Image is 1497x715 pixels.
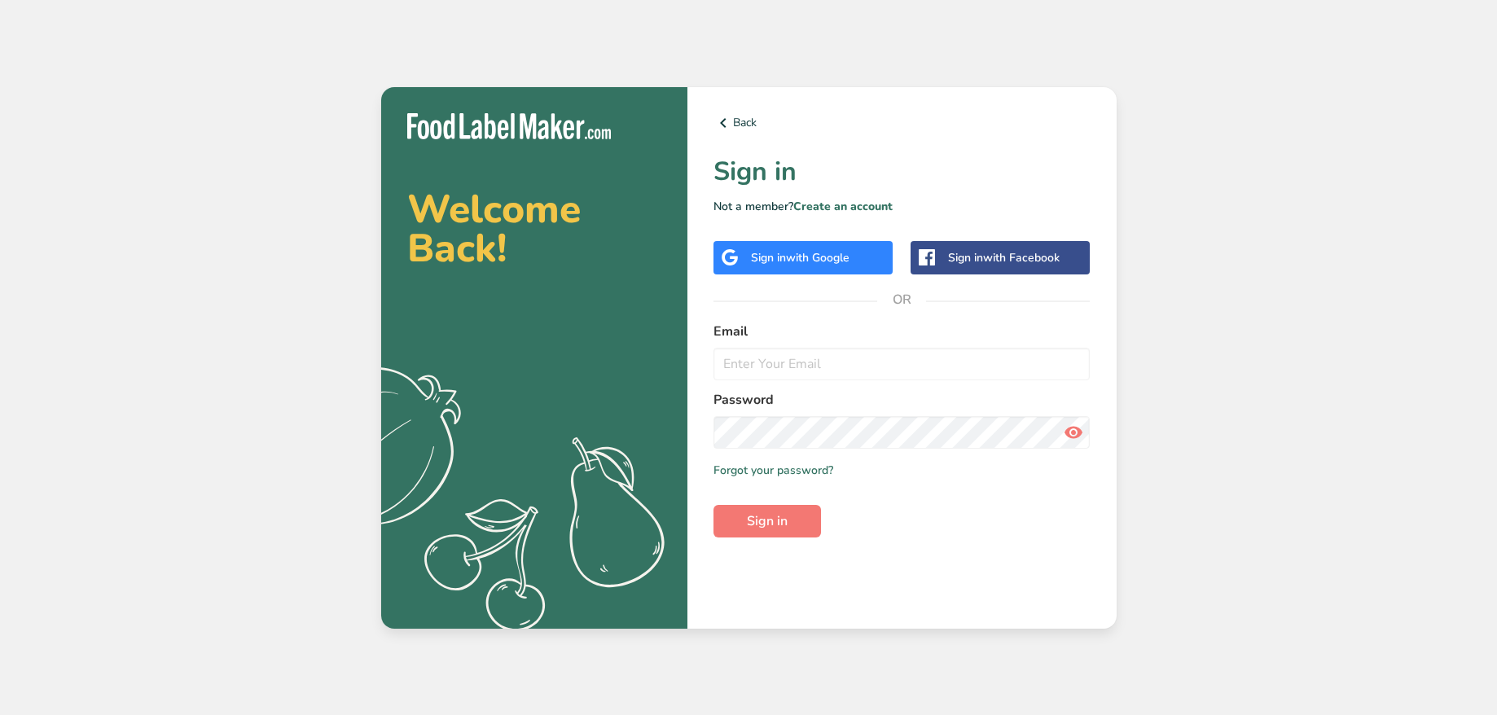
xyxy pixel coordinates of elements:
[948,249,1060,266] div: Sign in
[407,190,661,268] h2: Welcome Back!
[713,462,833,479] a: Forgot your password?
[983,250,1060,265] span: with Facebook
[793,199,893,214] a: Create an account
[713,322,1091,341] label: Email
[713,152,1091,191] h1: Sign in
[713,390,1091,410] label: Password
[713,113,1091,133] a: Back
[786,250,849,265] span: with Google
[713,348,1091,380] input: Enter Your Email
[747,511,788,531] span: Sign in
[877,275,926,324] span: OR
[407,113,611,140] img: Food Label Maker
[713,505,821,537] button: Sign in
[713,198,1091,215] p: Not a member?
[751,249,849,266] div: Sign in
